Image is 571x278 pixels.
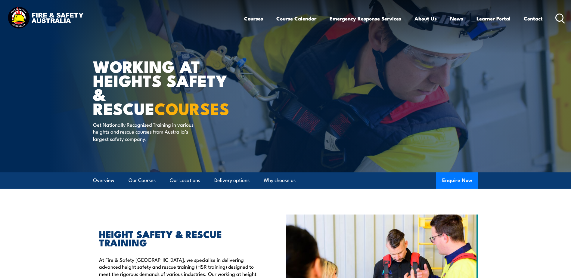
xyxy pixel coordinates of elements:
a: Contact [524,11,543,26]
button: Enquire Now [436,172,478,189]
a: Learner Portal [476,11,510,26]
a: About Us [414,11,437,26]
a: Overview [93,172,114,188]
p: Get Nationally Recognised Training in various heights and rescue courses from Australia’s largest... [93,121,203,142]
strong: COURSES [154,95,229,120]
h1: WORKING AT HEIGHTS SAFETY & RESCUE [93,59,242,115]
a: News [450,11,463,26]
a: Our Courses [129,172,156,188]
a: Emergency Response Services [330,11,401,26]
a: Course Calendar [276,11,316,26]
a: Why choose us [264,172,296,188]
h2: HEIGHT SAFETY & RESCUE TRAINING [99,230,258,246]
a: Delivery options [214,172,250,188]
a: Courses [244,11,263,26]
a: Our Locations [170,172,200,188]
